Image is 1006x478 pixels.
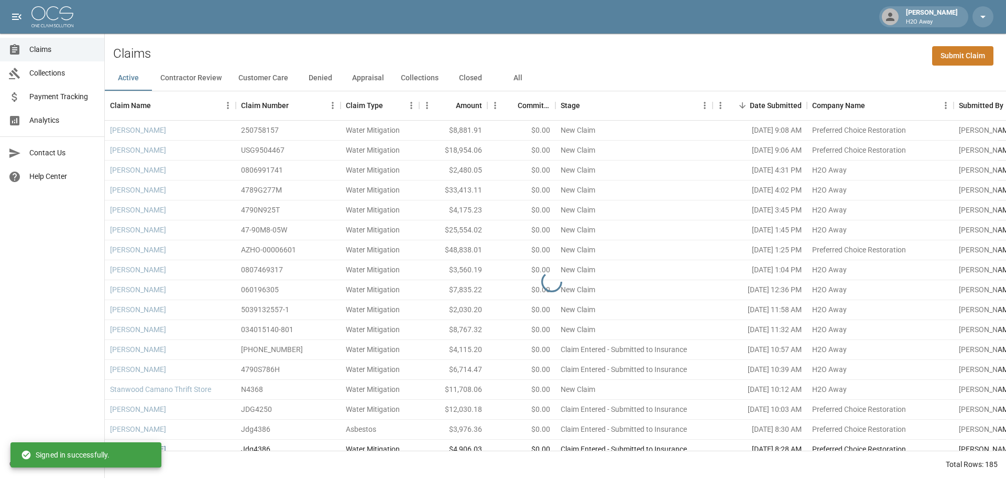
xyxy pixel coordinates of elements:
span: Contact Us [29,147,96,158]
button: Sort [735,98,750,113]
div: Stage [555,91,713,120]
div: $4,906.03 [419,440,487,460]
button: All [494,66,541,91]
div: Committed Amount [487,91,555,120]
span: Claims [29,44,96,55]
div: Date Submitted [750,91,802,120]
button: Menu [403,98,419,113]
button: Sort [289,98,303,113]
button: Menu [220,98,236,113]
button: Customer Care [230,66,297,91]
button: Collections [392,66,447,91]
button: Sort [441,98,456,113]
div: Claim Number [241,91,289,120]
button: Menu [325,98,341,113]
div: Claim Number [236,91,341,120]
button: Sort [383,98,398,113]
div: $0.00 [487,440,555,460]
div: Jdg4386 [241,444,270,454]
button: Sort [151,98,166,113]
button: Denied [297,66,344,91]
a: Submit Claim [932,46,993,66]
div: Date Submitted [713,91,807,120]
div: Amount [419,91,487,120]
div: © 2025 One Claim Solution [9,459,95,469]
div: Claim Name [110,91,151,120]
div: Claim Type [346,91,383,120]
button: Menu [487,98,503,113]
div: [PERSON_NAME] [902,7,962,26]
button: open drawer [6,6,27,27]
div: Claim Name [105,91,236,120]
button: Menu [938,98,954,113]
button: Contractor Review [152,66,230,91]
div: Stage [561,91,580,120]
div: Company Name [807,91,954,120]
button: Closed [447,66,494,91]
div: Claim Type [341,91,419,120]
div: Water Mitigation [346,444,400,454]
img: ocs-logo-white-transparent.png [31,6,73,27]
div: Signed in successfully. [21,445,110,464]
button: Sort [503,98,518,113]
button: Menu [697,98,713,113]
span: Collections [29,68,96,79]
button: Sort [865,98,880,113]
div: [DATE] 8:28 AM [713,440,807,460]
div: Amount [456,91,482,120]
span: Analytics [29,115,96,126]
button: Menu [713,98,728,113]
span: Help Center [29,171,96,182]
div: Company Name [812,91,865,120]
button: Sort [580,98,595,113]
div: Committed Amount [518,91,550,120]
button: Appraisal [344,66,392,91]
button: Active [105,66,152,91]
div: Submitted By [959,91,1003,120]
button: Menu [419,98,435,113]
div: Claim Entered - Submitted to Insurance [561,444,687,454]
span: Payment Tracking [29,91,96,102]
p: H2O Away [906,18,958,27]
h2: Claims [113,46,151,61]
div: Preferred Choice Restoration [812,444,906,454]
div: Total Rows: 185 [946,459,998,470]
div: dynamic tabs [105,66,1006,91]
